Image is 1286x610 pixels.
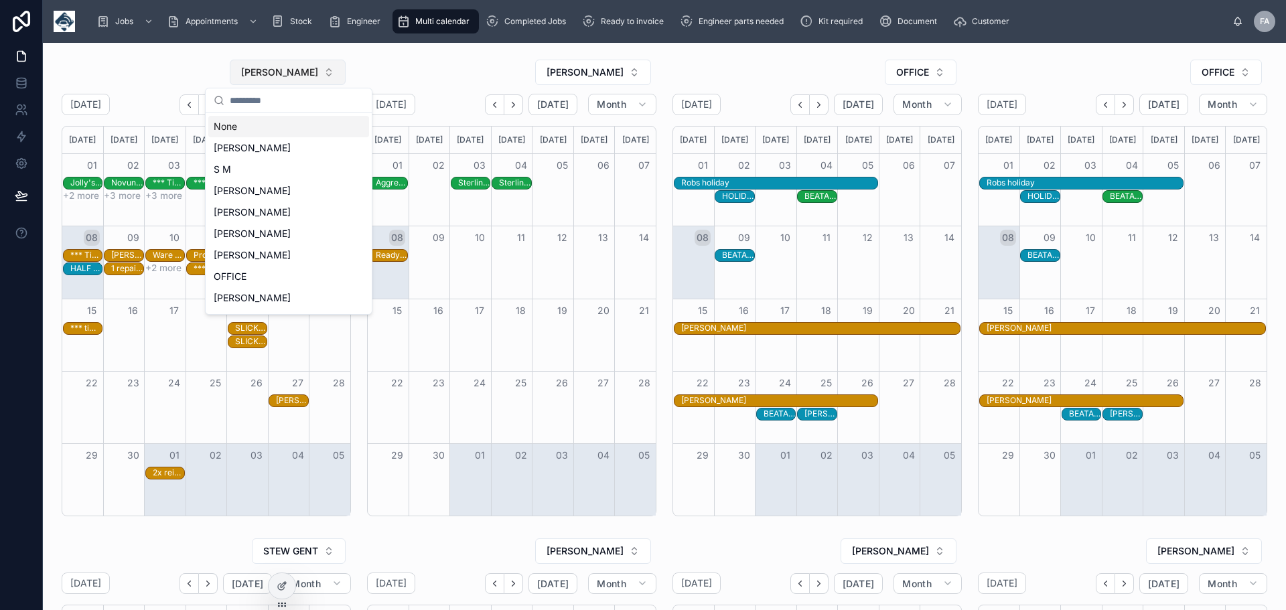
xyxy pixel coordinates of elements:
button: 05 [636,447,652,463]
span: Customer [972,16,1009,27]
button: 13 [901,230,917,246]
span: STEW GENT [263,544,318,558]
button: 29 [1000,447,1016,463]
span: Month [902,98,932,110]
a: Completed Jobs [482,9,575,33]
div: [DATE] [64,127,101,153]
a: Multi calendar [392,9,479,33]
div: [DATE] [840,127,877,153]
button: 21 [942,303,958,319]
button: 04 [1124,157,1140,173]
button: 19 [859,303,875,319]
div: [DATE] [494,127,530,153]
button: 28 [942,375,958,391]
button: [DATE] [528,573,577,595]
button: Next [1115,94,1134,115]
button: 12 [1165,230,1181,246]
div: *** Timed 8am appointment *** [PERSON_NAME] (Contracting) Ltd - 00323732 - 1 x De/re - BS7 8TL [70,250,102,260]
span: [PERSON_NAME] [214,248,291,262]
div: Month View [62,126,351,516]
button: Select Button [841,538,956,564]
div: [DATE] [147,127,184,153]
button: 11 [1124,230,1140,246]
h2: [DATE] [376,98,407,111]
button: [DATE] [1139,573,1188,595]
button: 25 [818,375,835,391]
div: HOLIDAY - Charlotte [1027,190,1059,202]
div: scrollable content [86,7,1232,36]
span: [DATE] [843,578,874,590]
button: 05 [1165,157,1181,173]
div: [DATE] [799,127,836,153]
div: Month View [367,126,656,516]
button: 04 [513,157,529,173]
button: 28 [1247,375,1263,391]
span: Stock [290,16,312,27]
span: [PERSON_NAME] [214,206,291,219]
button: 08 [1000,230,1016,246]
button: 14 [1247,230,1263,246]
button: 15 [84,303,100,319]
button: 09 [125,230,141,246]
button: Back [485,573,504,594]
a: Stock [267,9,321,33]
span: OFFICE [896,66,929,79]
button: 10 [472,230,488,246]
button: 24 [166,375,182,391]
button: Month [1199,573,1267,595]
button: 25 [208,375,224,391]
span: Month [902,578,932,590]
button: 07 [942,157,958,173]
button: Select Button [1190,60,1262,85]
div: HOLIDAY - Charlotte [722,190,754,202]
button: Month [1199,94,1267,115]
span: Month [291,578,321,590]
button: 05 [942,447,958,463]
button: 16 [1042,303,1058,319]
button: [DATE] [834,573,883,595]
button: 01 [695,157,711,173]
button: Select Button [535,538,651,564]
button: Next [504,94,523,115]
span: Document [898,16,937,27]
div: Suggestions [206,113,372,314]
button: 10 [1082,230,1098,246]
h2: [DATE] [70,98,101,111]
div: [DATE] [1104,127,1141,153]
div: BEATA STARTS AT 9AM [804,191,836,202]
div: *** Timed 8am appointment *** Canal & River Trust - 1x re-visit FWR MK67 XXM Sap order: 763652 - ... [153,177,184,188]
span: Completed Jobs [504,16,566,27]
button: +3 more [145,190,182,201]
button: 17 [1082,303,1098,319]
button: 01 [389,157,405,173]
div: [DATE] [717,127,754,153]
span: Jobs [115,16,133,27]
button: 02 [818,447,835,463]
button: 22 [389,375,405,391]
div: Robs holiday [681,177,729,188]
button: 22 [695,375,711,391]
a: Engineer parts needed [676,9,793,33]
button: 12 [859,230,875,246]
button: 03 [777,157,793,173]
div: [DATE] [106,127,143,153]
button: 09 [736,230,752,246]
button: 01 [1082,447,1098,463]
button: 11 [818,230,835,246]
button: 16 [736,303,752,319]
button: Select Button [252,538,346,564]
div: [DATE] [534,127,571,153]
button: 07 [1247,157,1263,173]
span: [DATE] [537,98,569,110]
button: 28 [636,375,652,391]
button: 01 [472,447,488,463]
a: Engineer [324,9,390,33]
button: 24 [777,375,793,391]
button: 01 [166,447,182,463]
button: 26 [859,375,875,391]
span: [PERSON_NAME] [214,291,291,305]
button: Select Button [535,60,651,85]
div: Ware Construction South West Limited - 1x deinstall - 1xde/re - timed 8am [GEOGRAPHIC_DATA] TA4 2DG [153,250,184,260]
button: 05 [331,447,347,463]
button: 04 [1206,447,1222,463]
